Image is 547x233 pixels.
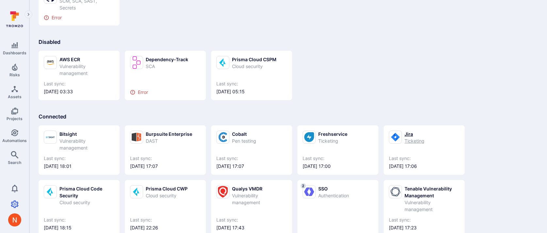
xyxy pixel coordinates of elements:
[303,155,373,162] span: Last sync:
[318,192,349,199] div: Authentication
[232,192,287,206] div: Vulnerability management
[318,137,347,144] div: Ticketing
[130,224,201,231] span: [DATE] 22:26
[146,56,188,63] div: Dependency-Track
[44,15,114,20] div: Error
[130,163,201,170] span: [DATE] 17:07
[44,88,114,95] span: [DATE] 03:33
[216,88,287,95] span: [DATE] 05:15
[146,137,192,144] div: DAST
[130,131,201,170] a: Burpsuite EnterpriseDASTLast sync:[DATE] 17:07
[232,131,256,137] div: Cobalt
[26,12,31,17] i: Expand navigation menu
[232,137,256,144] div: Pen testing
[59,131,114,137] div: Bitsight
[3,50,26,55] span: Dashboards
[146,131,192,137] div: Burpsuite Enterprise
[7,116,23,121] span: Projects
[44,163,114,170] span: [DATE] 18:01
[44,185,114,231] a: Prisma Cloud Code SecurityCloud securityLast sync:[DATE] 18:15
[303,131,373,170] a: FreshserviceTicketingLast sync:[DATE] 17:00
[318,185,349,192] div: SSO
[2,138,27,143] span: Automations
[25,10,32,18] button: Expand navigation menu
[146,192,188,199] div: Cloud security
[216,56,287,95] a: Prisma Cloud CSPMCloud securityLast sync:[DATE] 05:15
[405,131,424,137] div: Jira
[301,183,306,188] span: 2
[216,185,287,231] a: Qualys VMDRVulnerability managementLast sync:[DATE] 17:43
[405,199,459,213] div: Vulnerability management
[130,185,201,231] a: Prisma Cloud CWPCloud securityLast sync:[DATE] 22:26
[303,185,373,231] a: 2SSOAuthentication
[130,56,201,95] a: Dependency-TrackSCAError
[39,39,60,45] span: Disabled
[303,163,373,170] span: [DATE] 17:00
[389,131,459,170] a: JiraTicketingLast sync:[DATE] 17:06
[59,137,114,151] div: Vulnerability management
[389,163,459,170] span: [DATE] 17:06
[130,217,201,223] span: Last sync:
[59,199,114,206] div: Cloud security
[389,224,459,231] span: [DATE] 17:23
[232,63,276,70] div: Cloud security
[216,81,287,87] span: Last sync:
[216,163,287,170] span: [DATE] 17:07
[232,185,287,192] div: Qualys VMDR
[216,224,287,231] span: [DATE] 17:43
[44,224,114,231] span: [DATE] 18:15
[44,56,114,95] a: AWS ECRVulnerability managementLast sync:[DATE] 03:33
[146,185,188,192] div: Prisma Cloud CWP
[44,217,114,223] span: Last sync:
[9,72,20,77] span: Risks
[8,94,22,99] span: Assets
[232,56,276,63] div: Prisma Cloud CSPM
[389,155,459,162] span: Last sync:
[216,217,287,223] span: Last sync:
[8,213,21,226] div: Neeren Patki
[59,56,114,63] div: AWS ECR
[59,185,114,199] div: Prisma Cloud Code Security
[389,217,459,223] span: Last sync:
[318,131,347,137] div: Freshservice
[405,137,424,144] div: Ticketing
[216,155,287,162] span: Last sync:
[130,155,201,162] span: Last sync:
[8,160,21,165] span: Search
[59,63,114,77] div: Vulnerability management
[44,81,114,87] span: Last sync:
[44,131,114,170] a: BitsightVulnerability managementLast sync:[DATE] 18:01
[405,185,459,199] div: Tenable Vulnerability Management
[146,63,188,70] div: SCA
[389,185,459,231] a: Tenable Vulnerability ManagementVulnerability managementLast sync:[DATE] 17:23
[216,131,287,170] a: CobaltPen testingLast sync:[DATE] 17:07
[44,155,114,162] span: Last sync:
[39,113,66,120] span: Connected
[130,90,201,95] div: Error
[8,213,21,226] img: ACg8ocIprwjrgDQnDsNSk9Ghn5p5-B8DpAKWoJ5Gi9syOE4K59tr4Q=s96-c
